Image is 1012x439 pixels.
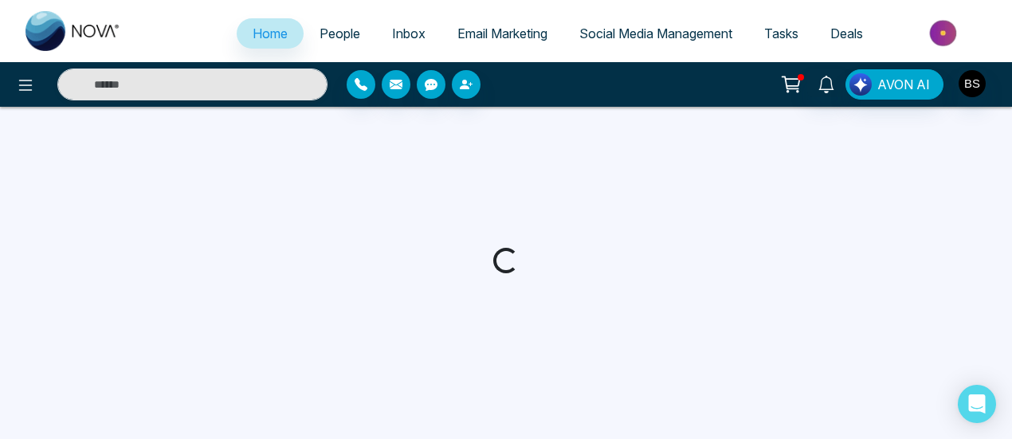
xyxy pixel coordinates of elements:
a: Deals [814,18,879,49]
span: Deals [830,25,863,41]
span: Tasks [764,25,798,41]
span: People [320,25,360,41]
span: Inbox [392,25,426,41]
span: Home [253,25,288,41]
a: Email Marketing [441,18,563,49]
span: AVON AI [877,75,930,94]
a: Social Media Management [563,18,748,49]
img: Market-place.gif [887,15,1002,51]
a: Inbox [376,18,441,49]
a: Tasks [748,18,814,49]
a: People [304,18,376,49]
img: Nova CRM Logo [25,11,121,51]
button: AVON AI [845,69,943,100]
img: Lead Flow [849,73,872,96]
img: User Avatar [959,70,986,97]
div: Open Intercom Messenger [958,385,996,423]
span: Social Media Management [579,25,732,41]
a: Home [237,18,304,49]
span: Email Marketing [457,25,547,41]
